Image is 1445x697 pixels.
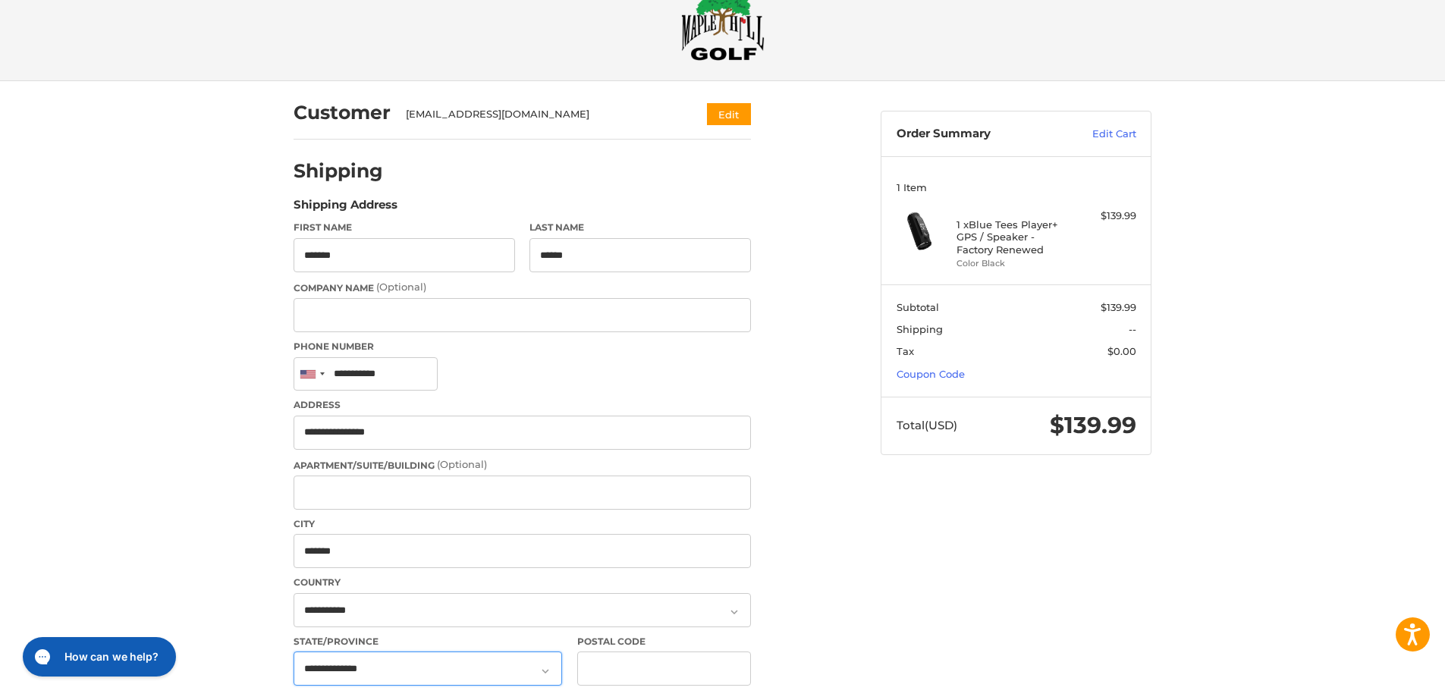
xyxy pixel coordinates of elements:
[294,635,562,648] label: State/Province
[294,280,751,295] label: Company Name
[1076,209,1136,224] div: $139.99
[294,196,397,221] legend: Shipping Address
[1060,127,1136,142] a: Edit Cart
[577,635,752,648] label: Postal Code
[406,107,678,122] div: [EMAIL_ADDRESS][DOMAIN_NAME]
[294,101,391,124] h2: Customer
[1129,323,1136,335] span: --
[897,345,914,357] span: Tax
[897,368,965,380] a: Coupon Code
[294,576,751,589] label: Country
[294,517,751,531] label: City
[957,218,1073,256] h4: 1 x Blue Tees Player+ GPS / Speaker - Factory Renewed
[294,159,383,183] h2: Shipping
[1107,345,1136,357] span: $0.00
[957,257,1073,270] li: Color Black
[1320,656,1445,697] iframe: Google Customer Reviews
[294,340,751,353] label: Phone Number
[897,418,957,432] span: Total (USD)
[529,221,751,234] label: Last Name
[707,103,751,125] button: Edit
[897,181,1136,193] h3: 1 Item
[437,458,487,470] small: (Optional)
[1101,301,1136,313] span: $139.99
[294,358,329,391] div: United States: +1
[897,301,939,313] span: Subtotal
[1050,411,1136,439] span: $139.99
[897,323,943,335] span: Shipping
[294,398,751,412] label: Address
[897,127,1060,142] h3: Order Summary
[294,457,751,473] label: Apartment/Suite/Building
[376,281,426,293] small: (Optional)
[294,221,515,234] label: First Name
[15,632,181,682] iframe: Gorgias live chat messenger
